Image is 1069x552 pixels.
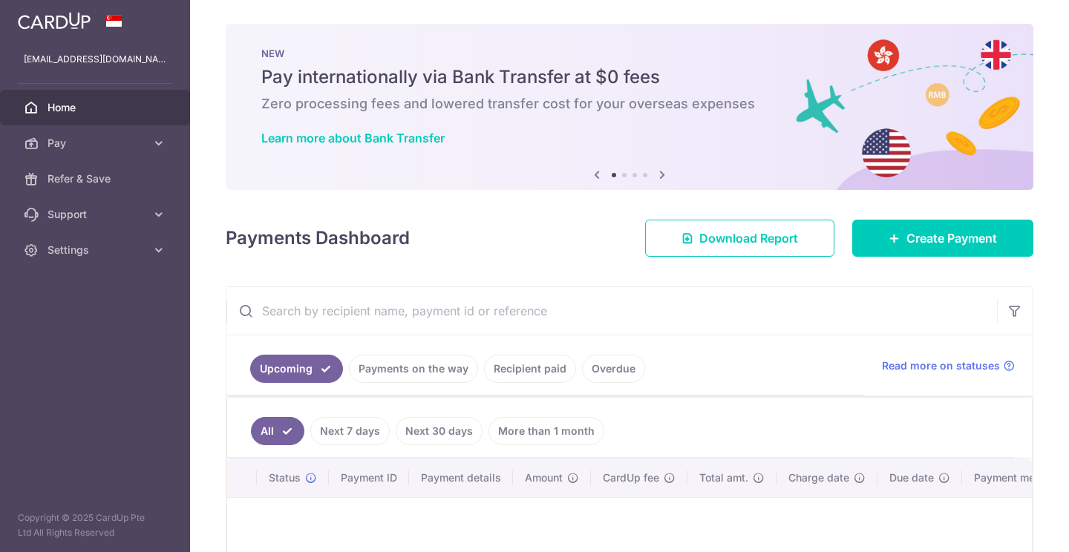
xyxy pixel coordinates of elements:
[261,95,998,113] h6: Zero processing fees and lowered transfer cost for your overseas expenses
[250,355,343,383] a: Upcoming
[882,358,1015,373] a: Read more on statuses
[251,417,304,445] a: All
[396,417,483,445] a: Next 30 days
[488,417,604,445] a: More than 1 month
[18,12,91,30] img: CardUp
[882,358,1000,373] span: Read more on statuses
[906,229,997,247] span: Create Payment
[226,225,410,252] h4: Payments Dashboard
[582,355,645,383] a: Overdue
[525,470,563,485] span: Amount
[699,470,748,485] span: Total amt.
[788,470,849,485] span: Charge date
[261,131,445,145] a: Learn more about Bank Transfer
[226,24,1033,190] img: Bank transfer banner
[48,100,146,115] span: Home
[269,470,301,485] span: Status
[310,417,390,445] a: Next 7 days
[603,470,659,485] span: CardUp fee
[261,65,998,89] h5: Pay internationally via Bank Transfer at $0 fees
[24,52,166,67] p: [EMAIL_ADDRESS][DOMAIN_NAME]
[349,355,478,383] a: Payments on the way
[48,171,146,186] span: Refer & Save
[48,207,146,222] span: Support
[484,355,576,383] a: Recipient paid
[48,243,146,257] span: Settings
[699,229,798,247] span: Download Report
[226,287,997,335] input: Search by recipient name, payment id or reference
[645,220,834,257] a: Download Report
[48,136,146,151] span: Pay
[409,459,513,497] th: Payment details
[329,459,409,497] th: Payment ID
[261,47,998,59] p: NEW
[852,220,1033,257] a: Create Payment
[889,470,934,485] span: Due date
